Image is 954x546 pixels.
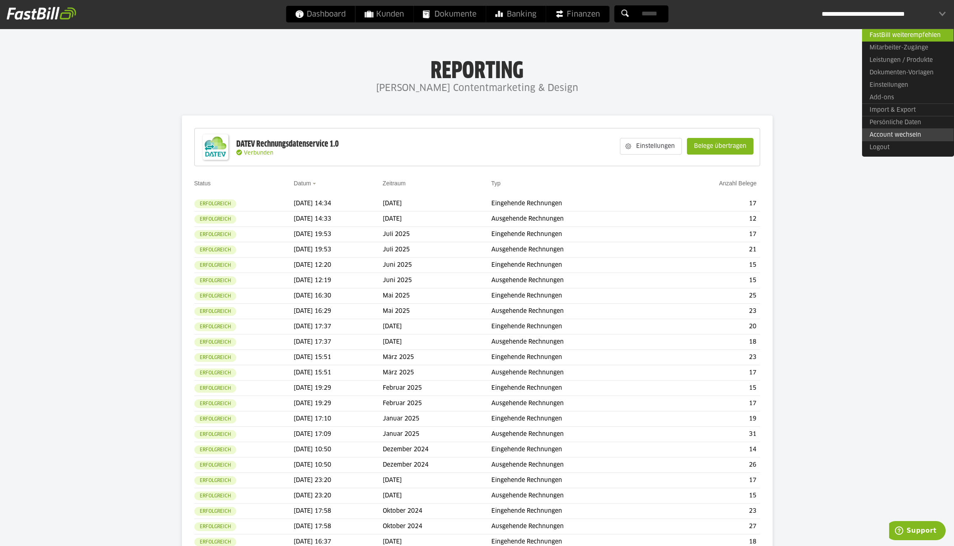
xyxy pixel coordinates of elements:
[294,411,383,427] td: [DATE] 17:10
[423,6,476,22] span: Dokumente
[294,381,383,396] td: [DATE] 19:29
[491,227,663,242] td: Eingehende Rechnungen
[663,242,760,258] td: 21
[90,49,144,54] div: Keywords nach Traffic
[13,22,20,28] img: website_grey.svg
[294,442,383,457] td: [DATE] 10:50
[889,521,946,542] iframe: Öffnet ein Widget, in dem Sie weitere Informationen finden
[194,353,236,362] sl-badge: Erfolgreich
[546,6,609,22] a: Finanzen
[383,381,491,396] td: Februar 2025
[294,242,383,258] td: [DATE] 19:53
[383,304,491,319] td: Mai 2025
[663,212,760,227] td: 12
[383,334,491,350] td: [DATE]
[295,6,346,22] span: Dashboard
[491,212,663,227] td: Ausgehende Rechnungen
[194,180,211,187] a: Status
[491,411,663,427] td: Eingehende Rechnungen
[663,273,760,288] td: 15
[236,139,339,150] div: DATEV Rechnungsdatenservice 1.0
[294,504,383,519] td: [DATE] 17:58
[294,212,383,227] td: [DATE] 14:33
[194,445,236,454] sl-badge: Erfolgreich
[491,473,663,488] td: Eingehende Rechnungen
[294,273,383,288] td: [DATE] 12:19
[486,6,545,22] a: Banking
[294,196,383,212] td: [DATE] 14:34
[491,180,501,187] a: Typ
[383,273,491,288] td: Juni 2025
[663,319,760,334] td: 20
[34,48,40,55] img: tab_domain_overview_orange.svg
[383,473,491,488] td: [DATE]
[383,411,491,427] td: Januar 2025
[383,442,491,457] td: Dezember 2024
[663,258,760,273] td: 15
[491,350,663,365] td: Eingehende Rechnungen
[383,427,491,442] td: Januar 2025
[194,322,236,331] sl-badge: Erfolgreich
[194,415,236,423] sl-badge: Erfolgreich
[294,427,383,442] td: [DATE] 17:09
[194,369,236,377] sl-badge: Erfolgreich
[294,288,383,304] td: [DATE] 16:30
[491,304,663,319] td: Ausgehende Rechnungen
[383,242,491,258] td: Juli 2025
[862,128,954,141] a: Account wechseln
[294,365,383,381] td: [DATE] 15:51
[294,457,383,473] td: [DATE] 10:50
[194,261,236,270] sl-badge: Erfolgreich
[491,196,663,212] td: Eingehende Rechnungen
[862,141,954,154] a: Logout
[491,442,663,457] td: Eingehende Rechnungen
[663,365,760,381] td: 17
[383,350,491,365] td: März 2025
[383,457,491,473] td: Dezember 2024
[491,504,663,519] td: Eingehende Rechnungen
[663,227,760,242] td: 17
[663,473,760,488] td: 17
[491,427,663,442] td: Ausgehende Rechnungen
[383,519,491,534] td: Oktober 2024
[294,334,383,350] td: [DATE] 17:37
[663,396,760,411] td: 17
[364,6,404,22] span: Kunden
[194,492,236,500] sl-badge: Erfolgreich
[312,183,318,184] img: sort_desc.gif
[862,103,954,116] a: Import & Export
[663,457,760,473] td: 26
[620,138,682,155] sl-button: Einstellungen
[286,6,355,22] a: Dashboard
[491,488,663,504] td: Ausgehende Rechnungen
[294,227,383,242] td: [DATE] 19:53
[663,304,760,319] td: 23
[491,457,663,473] td: Ausgehende Rechnungen
[383,227,491,242] td: Juli 2025
[663,334,760,350] td: 18
[294,473,383,488] td: [DATE] 23:20
[294,350,383,365] td: [DATE] 15:51
[194,522,236,531] sl-badge: Erfolgreich
[862,54,954,66] a: Leistungen / Produkte
[862,66,954,79] a: Dokumenten-Vorlagen
[383,212,491,227] td: [DATE]
[383,288,491,304] td: Mai 2025
[194,507,236,516] sl-badge: Erfolgreich
[194,292,236,300] sl-badge: Erfolgreich
[687,138,753,155] sl-button: Belege übertragen
[294,319,383,334] td: [DATE] 17:37
[383,365,491,381] td: März 2025
[81,48,88,55] img: tab_keywords_by_traffic_grey.svg
[294,180,311,187] a: Datum
[663,519,760,534] td: 27
[491,365,663,381] td: Ausgehende Rechnungen
[294,258,383,273] td: [DATE] 12:20
[83,59,871,80] h1: Reporting
[862,29,954,42] a: FastBill weiterempfehlen
[663,488,760,504] td: 15
[194,430,236,439] sl-badge: Erfolgreich
[383,396,491,411] td: Februar 2025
